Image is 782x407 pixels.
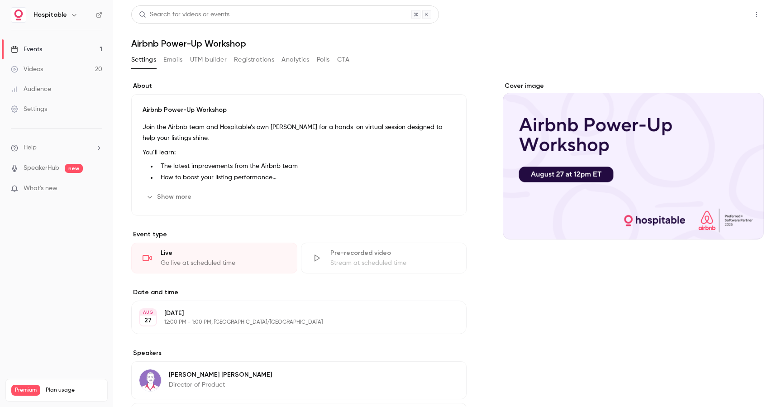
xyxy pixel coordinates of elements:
button: Emails [163,53,182,67]
li: The latest improvements from the Airbnb team [157,162,455,171]
h6: Hospitable [33,10,67,19]
div: Pre-recorded video [330,249,456,258]
button: Analytics [281,53,310,67]
button: UTM builder [190,53,227,67]
div: Pre-recorded videoStream at scheduled time [301,243,467,273]
h1: Airbnb Power-Up Workshop [131,38,764,49]
div: Videos [11,65,43,74]
span: Plan usage [46,387,102,394]
button: CTA [337,53,349,67]
p: Join the Airbnb team and Hospitable’s own [PERSON_NAME] for a hands-on virtual session designed t... [143,122,455,144]
p: Event type [131,230,467,239]
iframe: Noticeable Trigger [91,185,102,193]
div: Andrew Schorr[PERSON_NAME] [PERSON_NAME]Director of Product [131,361,467,399]
li: help-dropdown-opener [11,143,102,153]
button: Polls [317,53,330,67]
label: Date and time [131,288,467,297]
div: AUG [140,309,156,316]
p: Director of Product [169,380,272,389]
button: Show more [143,190,197,204]
p: [DATE] [164,309,419,318]
button: Share [706,5,742,24]
p: Airbnb Power-Up Workshop [143,105,455,115]
div: Stream at scheduled time [330,259,456,268]
p: You’ll learn: [143,147,455,158]
span: What's new [24,184,57,193]
label: Cover image [503,81,764,91]
div: Settings [11,105,47,114]
p: [PERSON_NAME] [PERSON_NAME] [169,370,272,379]
p: 12:00 PM - 1:00 PM, [GEOGRAPHIC_DATA]/[GEOGRAPHIC_DATA] [164,319,419,326]
section: Cover image [503,81,764,239]
label: About [131,81,467,91]
div: Audience [11,85,51,94]
div: Events [11,45,42,54]
label: Speakers [131,349,467,358]
button: Settings [131,53,156,67]
span: new [65,164,83,173]
a: SpeakerHub [24,163,59,173]
span: Premium [11,385,40,396]
button: Registrations [234,53,274,67]
div: Live [161,249,286,258]
div: Search for videos or events [139,10,229,19]
img: Andrew Schorr [139,369,161,391]
div: LiveGo live at scheduled time [131,243,297,273]
div: Go live at scheduled time [161,259,286,268]
p: 27 [144,316,152,325]
span: Help [24,143,37,153]
li: How to boost your listing performance [157,173,455,182]
img: Hospitable [11,8,26,22]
